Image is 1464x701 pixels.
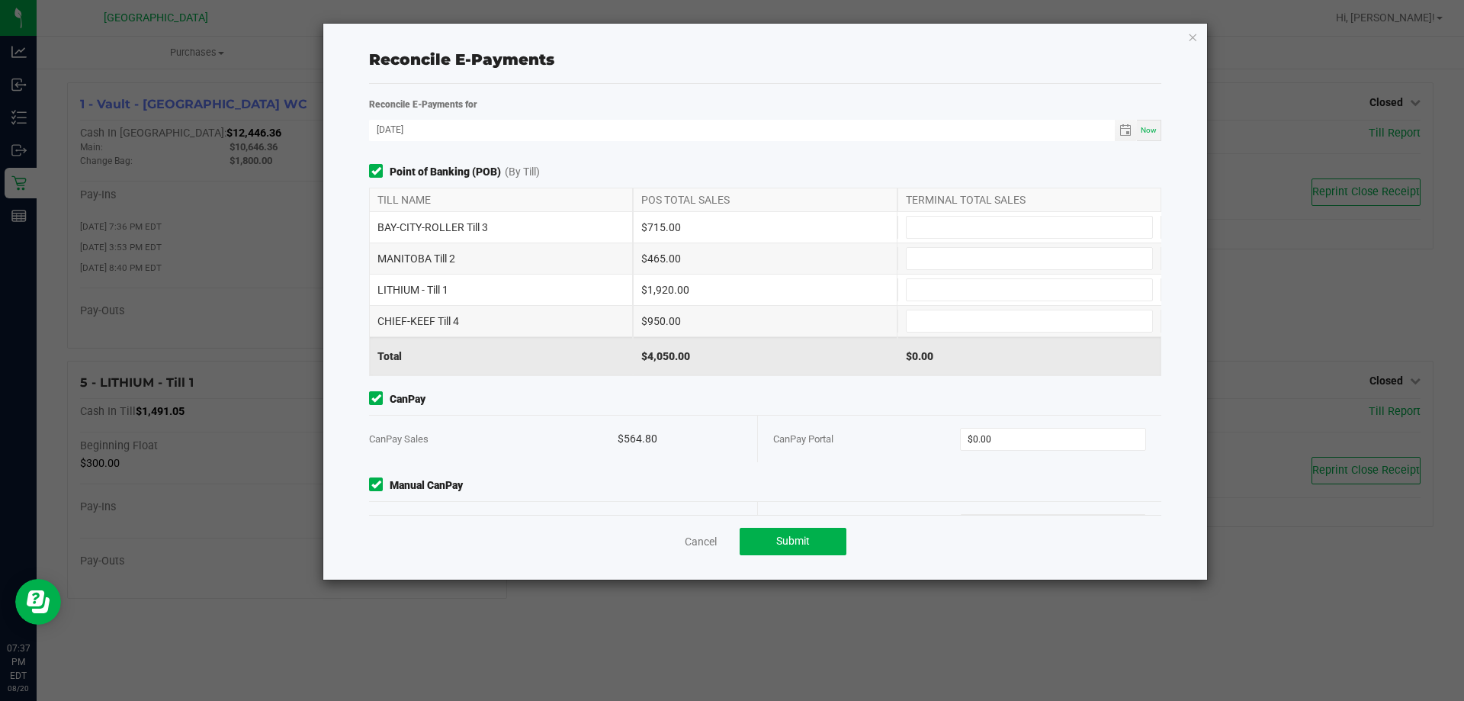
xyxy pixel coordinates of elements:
div: BAY-CITY-ROLLER Till 3 [369,212,633,243]
div: $1,920.00 [633,275,897,305]
form-toggle: Include in reconciliation [369,164,390,180]
div: TERMINAL TOTAL SALES [897,188,1161,211]
div: Total [369,337,633,375]
div: $4,050.00 [633,337,897,375]
span: Submit [776,535,810,547]
div: $474.90 [618,502,742,548]
span: Now [1141,126,1157,134]
div: LITHIUM - Till 1 [369,275,633,305]
span: (By Till) [505,164,540,180]
strong: Point of Banking (POB) [390,164,501,180]
div: TILL NAME [369,188,633,211]
div: POS TOTAL SALES [633,188,897,211]
input: Date [369,120,1115,139]
button: Submit [740,528,846,555]
span: CanPay Sales [369,433,429,445]
div: $0.00 [897,337,1161,375]
iframe: Resource center [15,579,61,625]
div: $950.00 [633,306,897,336]
strong: CanPay [390,391,425,407]
span: CanPay Portal [773,433,833,445]
strong: Manual CanPay [390,478,463,494]
div: Reconcile E-Payments [369,48,1161,71]
div: $465.00 [633,243,897,274]
form-toggle: Include in reconciliation [369,391,390,407]
strong: Reconcile E-Payments for [369,99,477,110]
div: MANITOBA Till 2 [369,243,633,274]
form-toggle: Include in reconciliation [369,478,390,494]
div: $715.00 [633,212,897,243]
span: Toggle calendar [1115,120,1137,141]
div: $564.80 [618,416,742,462]
div: CHIEF-KEEF Till 4 [369,306,633,336]
a: Cancel [685,534,717,549]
